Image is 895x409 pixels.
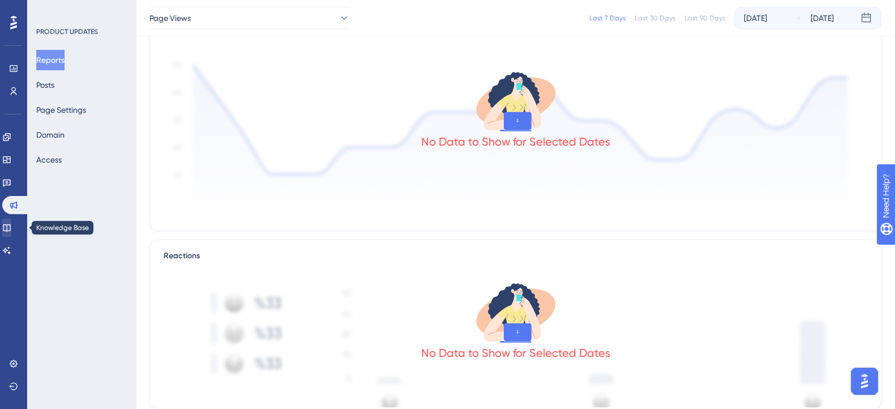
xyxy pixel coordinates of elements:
button: Domain [36,125,65,145]
div: Reactions [164,249,867,263]
button: Page Settings [36,100,86,120]
iframe: UserGuiding AI Assistant Launcher [847,364,881,398]
div: PRODUCT UPDATES [36,27,98,36]
button: Page Views [149,7,350,29]
button: Access [36,150,62,170]
div: [DATE] [811,11,834,25]
button: Reports [36,50,65,70]
div: Last 7 Days [589,14,626,23]
span: Page Views [149,11,191,25]
div: No Data to Show for Selected Dates [421,345,610,361]
button: Posts [36,75,54,95]
div: No Data to Show for Selected Dates [421,134,610,150]
div: Last 30 Days [635,14,675,23]
div: [DATE] [744,11,767,25]
span: Need Help? [27,3,71,16]
div: Last 90 Days [684,14,725,23]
